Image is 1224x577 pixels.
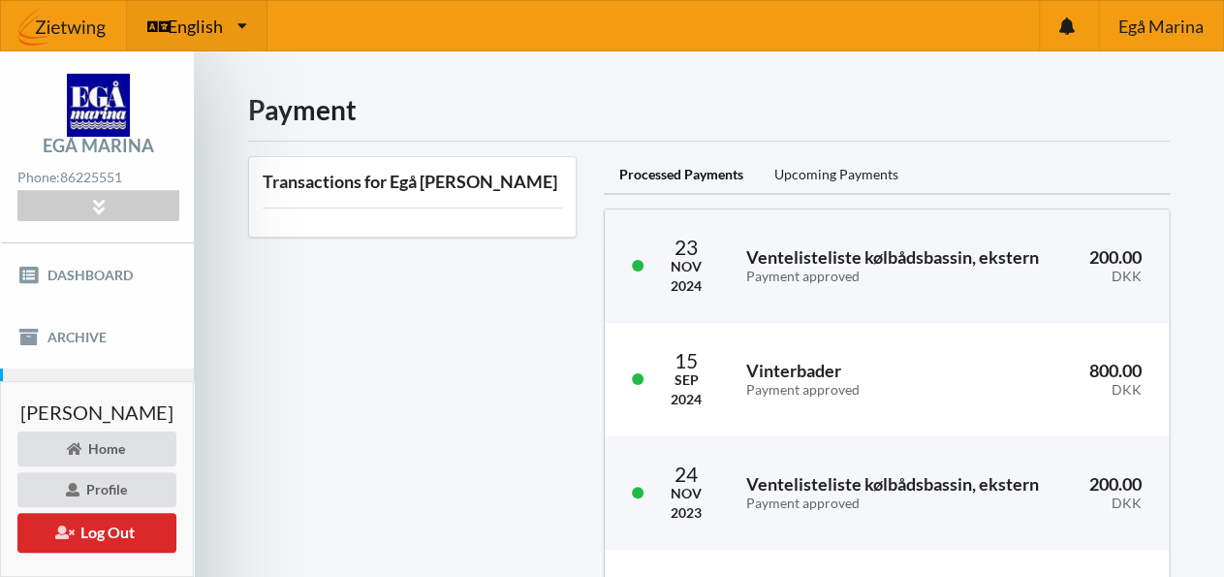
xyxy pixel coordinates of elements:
[1089,473,1142,495] span: 200.00
[168,17,223,35] span: English
[248,92,1170,127] h1: Payment
[671,484,702,503] div: Nov
[671,237,702,257] div: 23
[1089,360,1142,381] span: 800.00
[671,370,702,390] div: Sep
[1117,17,1203,35] span: Egå Marina
[17,513,176,553] button: Log Out
[671,390,702,409] div: 2024
[746,269,1051,285] div: Payment approved
[17,165,178,191] div: Phone:
[671,503,702,523] div: 2023
[17,432,176,466] div: Home
[1089,246,1142,268] span: 200.00
[746,496,1051,512] div: Payment approved
[1078,496,1142,512] div: DKK
[671,257,702,276] div: Nov
[746,473,1051,512] h3: Ventelisteliste kølbådsbassin, ekstern
[1078,269,1142,285] div: DKK
[746,246,1051,285] h3: Ventelisteliste kølbådsbassin, ekstern
[67,74,130,137] img: logo
[604,156,759,195] div: Processed Payments
[671,464,702,484] div: 24
[989,382,1142,399] div: DKK
[759,156,914,195] div: Upcoming Payments
[263,171,562,193] h3: Transactions for Egå [PERSON_NAME]
[20,402,173,422] span: [PERSON_NAME]
[671,276,702,296] div: 2024
[17,472,176,507] div: Profile
[60,169,122,185] strong: 86225551
[671,350,702,370] div: 15
[43,137,154,154] div: Egå Marina
[746,360,960,399] h3: Vinterbader
[746,382,960,399] div: Payment approved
